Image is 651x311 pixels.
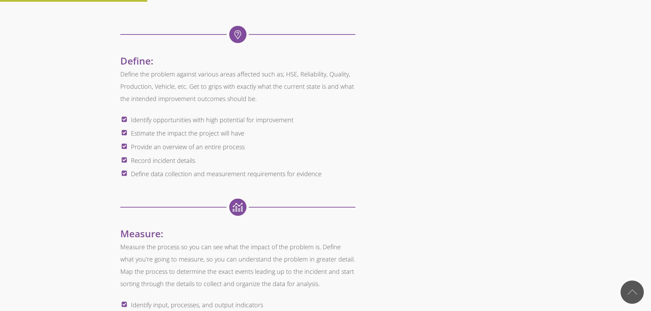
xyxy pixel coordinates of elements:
[120,54,355,68] h3: Define:
[120,68,355,105] p: Define the problem against various areas affected such as; HSE, Reliability, Quality, Production,...
[131,113,355,127] li: Identify opportunities with high potential for improvement
[131,143,245,151] span: Provide an overview of an entire process
[131,156,195,165] span: Record incident details
[131,127,355,140] li: Estimate the impact the project will have
[131,170,322,178] span: Define data collection and measurement requirements for evidence
[120,241,355,290] p: Measure the process so you can see what the impact of the problem is. Define what you’re going to...
[120,226,355,241] h3: Measure:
